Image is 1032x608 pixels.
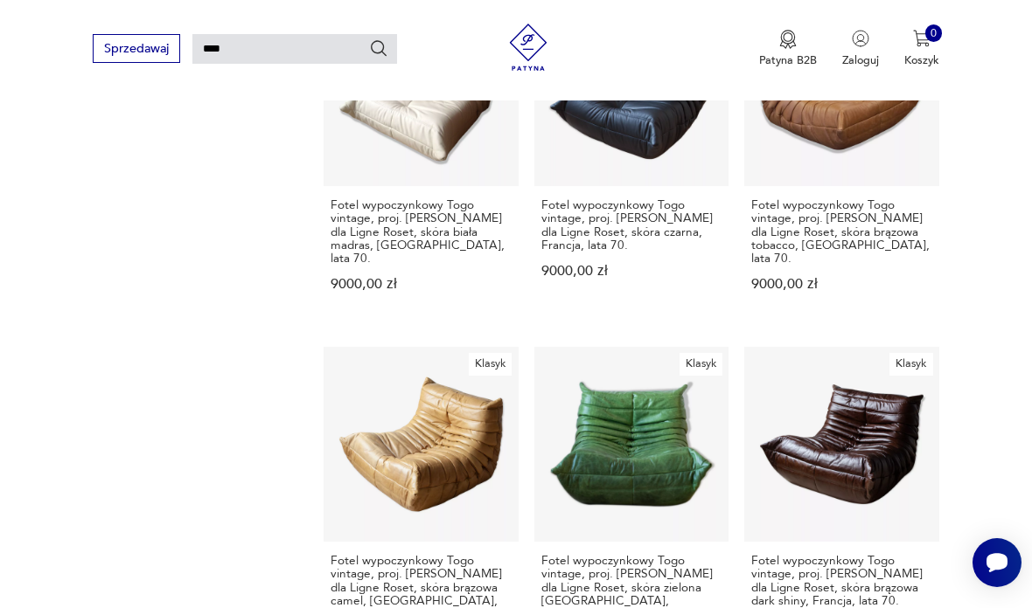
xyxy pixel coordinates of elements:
h3: Fotel wypoczynkowy Togo vintage, proj. [PERSON_NAME] dla Ligne Roset, skóra czarna, Francja, lata... [541,198,722,252]
img: Ikonka użytkownika [852,30,869,47]
button: Szukaj [369,38,388,58]
h3: Fotel wypoczynkowy Togo vintage, proj. [PERSON_NAME] dla Ligne Roset, skóra biała madras, [GEOGRA... [331,198,511,265]
div: 0 [925,24,943,42]
p: Patyna B2B [759,52,817,68]
img: Patyna - sklep z meblami i dekoracjami vintage [499,24,558,71]
p: 9000,00 zł [541,265,722,278]
iframe: Smartsupp widget button [973,538,1022,587]
button: 0Koszyk [904,30,939,68]
button: Patyna B2B [759,30,817,68]
img: Ikona medalu [779,30,797,49]
p: 9000,00 zł [751,278,931,291]
a: Sprzedawaj [93,45,179,55]
p: 9000,00 zł [331,278,511,291]
p: Koszyk [904,52,939,68]
button: Sprzedawaj [93,34,179,63]
h3: Fotel wypoczynkowy Togo vintage, proj. [PERSON_NAME] dla Ligne Roset, skóra brązowa dark shiny, F... [751,554,931,607]
h3: Fotel wypoczynkowy Togo vintage, proj. [PERSON_NAME] dla Ligne Roset, skóra brązowa tobacco, [GEO... [751,198,931,265]
img: Ikona koszyka [913,30,931,47]
a: Ikona medaluPatyna B2B [759,30,817,68]
p: Zaloguj [842,52,879,68]
button: Zaloguj [842,30,879,68]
